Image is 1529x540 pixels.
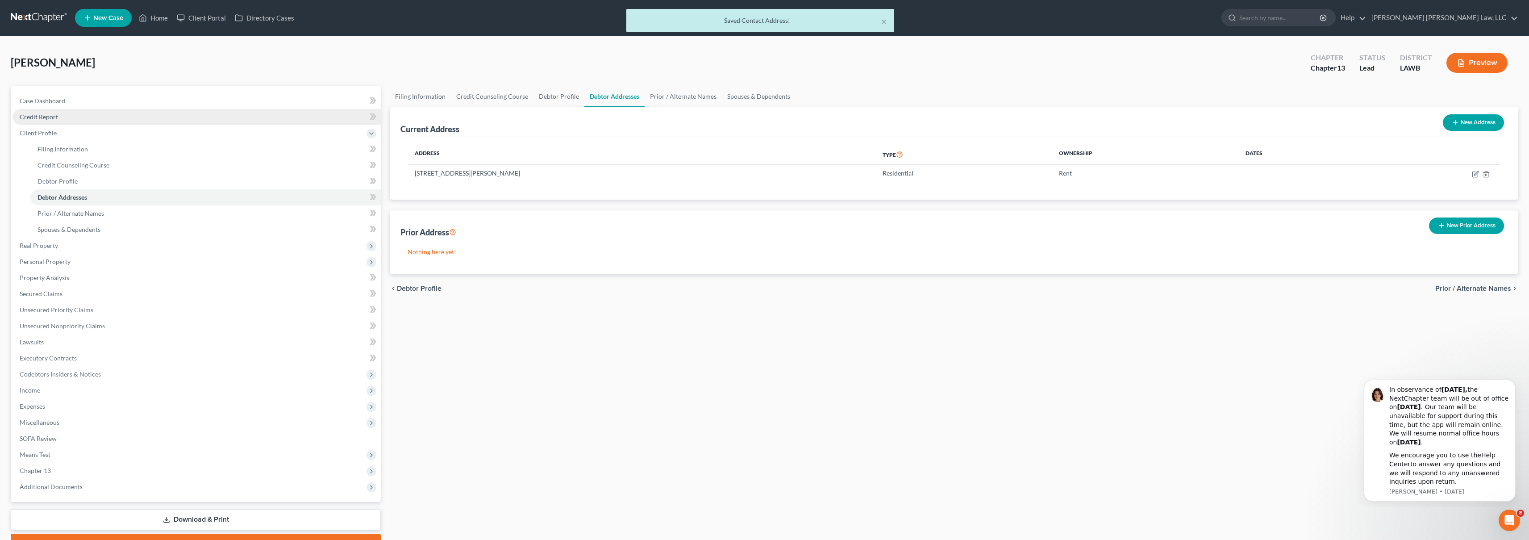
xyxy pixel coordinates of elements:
a: Secured Claims [12,286,381,302]
span: 8 [1517,510,1524,517]
div: LAWB [1400,63,1432,73]
span: Income [20,386,40,394]
a: Prior / Alternate Names [30,205,381,222]
span: Chapter 13 [20,467,51,474]
a: Property Analysis [12,270,381,286]
a: Filing Information [30,141,381,157]
a: Credit Counseling Course [30,157,381,173]
span: Executory Contracts [20,354,77,362]
span: Prior / Alternate Names [1435,285,1511,292]
a: Debtor Addresses [584,86,645,107]
button: × [881,16,887,27]
span: Prior / Alternate Names [37,209,104,217]
span: Case Dashboard [20,97,65,105]
a: Debtor Profile [30,173,381,189]
span: Additional Documents [20,483,83,490]
a: SOFA Review [12,431,381,447]
i: chevron_right [1511,285,1518,292]
span: Unsecured Priority Claims [20,306,93,314]
button: New Address [1443,114,1504,131]
th: Type [875,144,1052,165]
span: Debtor Profile [397,285,442,292]
span: Debtor Addresses [37,193,87,201]
p: Nothing here yet! [408,247,1500,256]
a: Lawsuits [12,334,381,350]
span: Client Profile [20,129,57,137]
span: Personal Property [20,258,71,265]
span: 13 [1337,63,1345,72]
td: [STREET_ADDRESS][PERSON_NAME] [408,165,875,182]
span: [PERSON_NAME] [11,56,95,69]
span: Miscellaneous [20,419,59,426]
span: Credit Counseling Course [37,161,109,169]
span: Codebtors Insiders & Notices [20,370,101,378]
a: Prior / Alternate Names [645,86,722,107]
button: Preview [1446,53,1508,73]
div: Status [1359,53,1386,63]
span: Expenses [20,402,45,410]
a: Spouses & Dependents [722,86,796,107]
a: Debtor Profile [533,86,584,107]
span: SOFA Review [20,435,57,442]
span: Real Property [20,242,58,249]
a: Download & Print [11,509,381,530]
i: chevron_left [390,285,397,292]
div: Chapter [1311,53,1345,63]
iframe: Intercom live chat [1499,510,1520,531]
th: Address [408,144,875,165]
a: Unsecured Priority Claims [12,302,381,318]
span: Spouses & Dependents [37,226,100,233]
div: Lead [1359,63,1386,73]
span: Debtor Profile [37,177,78,185]
span: Filing Information [37,145,88,153]
th: Ownership [1052,144,1238,165]
th: Dates [1238,144,1361,165]
span: Credit Report [20,113,58,121]
iframe: Intercom notifications message [1350,372,1529,507]
div: District [1400,53,1432,63]
button: Prior / Alternate Names chevron_right [1435,285,1518,292]
span: Unsecured Nonpriority Claims [20,322,105,330]
div: Chapter [1311,63,1345,73]
button: New Prior Address [1429,218,1504,234]
div: Saved Contact Address! [633,16,887,25]
span: Lawsuits [20,338,44,346]
td: Rent [1052,165,1238,182]
a: Spouses & Dependents [30,222,381,238]
div: Prior Address [400,227,456,238]
a: Executory Contracts [12,350,381,366]
a: Unsecured Nonpriority Claims [12,318,381,334]
div: Current Address [400,124,459,134]
a: Case Dashboard [12,93,381,109]
a: Credit Counseling Course [451,86,533,107]
span: Property Analysis [20,274,69,281]
span: Secured Claims [20,290,62,297]
a: Credit Report [12,109,381,125]
a: Debtor Addresses [30,189,381,205]
td: Residential [875,165,1052,182]
span: Means Test [20,451,50,458]
button: chevron_left Debtor Profile [390,285,442,292]
a: Filing Information [390,86,451,107]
